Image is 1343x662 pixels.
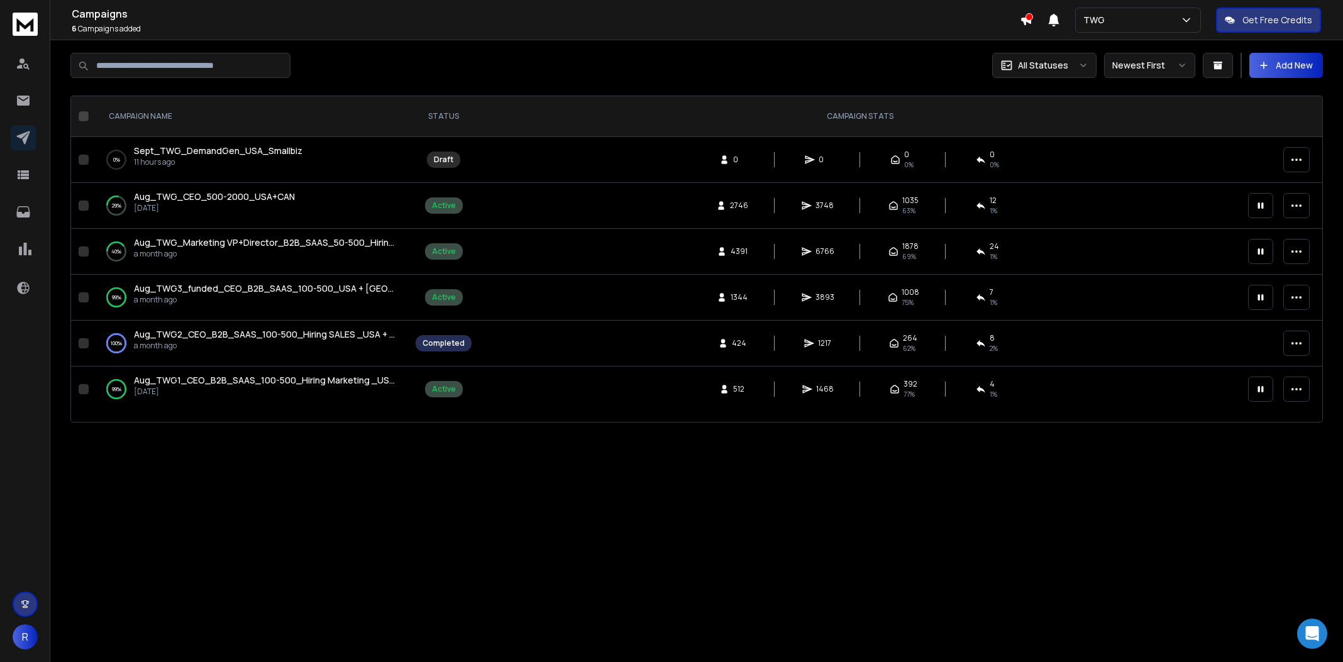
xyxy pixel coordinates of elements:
span: 1468 [816,384,834,394]
p: All Statuses [1018,59,1068,72]
p: Campaigns added [72,24,1020,34]
button: R [13,624,38,649]
span: 3748 [815,201,834,211]
p: 11 hours ago [134,157,302,167]
p: 99 % [112,291,121,304]
span: 0 [733,155,746,165]
p: a month ago [134,341,395,351]
span: 264 [903,333,917,343]
p: a month ago [134,295,395,305]
a: Aug_TWG3_funded_CEO_B2B_SAAS_100-500_USA + [GEOGRAPHIC_DATA] [134,282,395,295]
span: 1344 [731,292,748,302]
span: 62 % [903,343,915,353]
th: STATUS [408,96,479,137]
p: a month ago [134,249,395,259]
span: 1878 [902,241,919,251]
div: Active [432,292,456,302]
span: 12 [990,196,997,206]
div: Draft [434,155,453,165]
p: TWG [1083,14,1110,26]
span: 1 % [990,389,997,399]
span: 75 % [902,297,914,307]
a: Aug_TWG2_CEO_B2B_SAAS_100-500_Hiring SALES _USA + [GEOGRAPHIC_DATA] [134,328,395,341]
span: 0 [990,150,995,160]
p: [DATE] [134,203,295,213]
div: Active [432,246,456,257]
p: 40 % [111,245,121,258]
span: 0% [990,160,999,170]
span: 8 [990,333,995,343]
p: 99 % [112,383,121,395]
a: Aug_TWG1_CEO_B2B_SAAS_100-500_Hiring Marketing _USA + [GEOGRAPHIC_DATA] [134,374,395,387]
h1: Campaigns [72,6,1020,21]
div: Completed [423,338,465,348]
span: 392 [904,379,917,389]
p: 100 % [111,337,122,350]
span: 0 [819,155,831,165]
span: Aug_TWG3_funded_CEO_B2B_SAAS_100-500_USA + [GEOGRAPHIC_DATA] [134,282,459,294]
span: 1 % [990,251,997,262]
span: 424 [732,338,746,348]
span: 2746 [730,201,748,211]
span: Aug_TWG1_CEO_B2B_SAAS_100-500_Hiring Marketing _USA + [GEOGRAPHIC_DATA] [134,374,497,386]
span: Aug_TWG2_CEO_B2B_SAAS_100-500_Hiring SALES _USA + [GEOGRAPHIC_DATA] [134,328,483,340]
td: 99%Aug_TWG1_CEO_B2B_SAAS_100-500_Hiring Marketing _USA + [GEOGRAPHIC_DATA][DATE] [94,367,408,412]
a: Aug_TWG_CEO_500-2000_USA+CAN [134,190,295,203]
div: Active [432,201,456,211]
div: Open Intercom Messenger [1297,619,1327,649]
p: 29 % [112,199,121,212]
span: 512 [733,384,746,394]
span: Aug_TWG_Marketing VP+Director_B2B_SAAS_50-500_Hiring Marketing _USA + [GEOGRAPHIC_DATA] [134,236,566,248]
span: 1035 [902,196,919,206]
span: 1008 [902,287,919,297]
span: 0% [904,160,914,170]
th: CAMPAIGN STATS [479,96,1241,137]
span: 6 [72,23,77,34]
button: Get Free Credits [1216,8,1321,33]
button: Newest First [1104,53,1195,78]
span: 3893 [815,292,834,302]
div: Active [432,384,456,394]
span: 1217 [818,338,831,348]
td: 29%Aug_TWG_CEO_500-2000_USA+CAN[DATE] [94,183,408,229]
span: 4391 [731,246,748,257]
span: Aug_TWG_CEO_500-2000_USA+CAN [134,190,295,202]
td: 40%Aug_TWG_Marketing VP+Director_B2B_SAAS_50-500_Hiring Marketing _USA + [GEOGRAPHIC_DATA]a month... [94,229,408,275]
span: 0 [904,150,909,160]
span: 69 % [902,251,916,262]
span: 4 [990,379,995,389]
span: 6766 [815,246,834,257]
span: 77 % [904,389,915,399]
td: 99%Aug_TWG3_funded_CEO_B2B_SAAS_100-500_USA + [GEOGRAPHIC_DATA]a month ago [94,275,408,321]
span: 1 % [990,206,997,216]
p: Get Free Credits [1242,14,1312,26]
a: Sept_TWG_DemandGen_USA_Smallbiz [134,145,302,157]
span: 63 % [902,206,915,216]
p: [DATE] [134,387,395,397]
span: 7 [990,287,993,297]
img: logo [13,13,38,36]
td: 0%Sept_TWG_DemandGen_USA_Smallbiz11 hours ago [94,137,408,183]
td: 100%Aug_TWG2_CEO_B2B_SAAS_100-500_Hiring SALES _USA + [GEOGRAPHIC_DATA]a month ago [94,321,408,367]
a: Aug_TWG_Marketing VP+Director_B2B_SAAS_50-500_Hiring Marketing _USA + [GEOGRAPHIC_DATA] [134,236,395,249]
span: 2 % [990,343,998,353]
span: 1 % [990,297,997,307]
p: 0 % [113,153,120,166]
span: 24 [990,241,999,251]
button: Add New [1249,53,1323,78]
th: CAMPAIGN NAME [94,96,408,137]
